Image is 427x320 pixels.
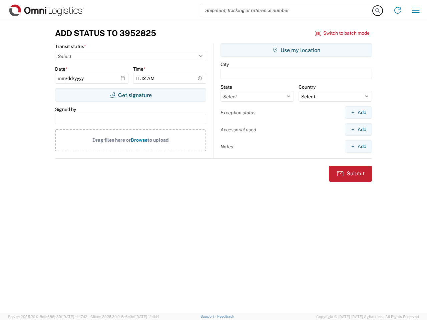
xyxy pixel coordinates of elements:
[8,315,87,319] span: Server: 2025.20.0-5efa686e39f
[221,144,233,150] label: Notes
[221,61,229,67] label: City
[299,84,316,90] label: Country
[221,110,256,116] label: Exception status
[345,123,372,136] button: Add
[133,66,145,72] label: Time
[316,314,419,320] span: Copyright © [DATE]-[DATE] Agistix Inc., All Rights Reserved
[55,28,156,38] h3: Add Status to 3952825
[90,315,159,319] span: Client: 2025.20.0-8c6e0cf
[221,84,232,90] label: State
[345,140,372,153] button: Add
[217,314,234,318] a: Feedback
[135,315,159,319] span: [DATE] 12:11:14
[55,43,86,49] label: Transit status
[345,106,372,119] button: Add
[221,127,256,133] label: Accessorial used
[147,137,169,143] span: to upload
[315,28,370,39] button: Switch to batch mode
[92,137,131,143] span: Drag files here or
[62,315,87,319] span: [DATE] 11:47:12
[55,88,206,102] button: Get signature
[200,314,217,318] a: Support
[200,4,373,17] input: Shipment, tracking or reference number
[131,137,147,143] span: Browse
[55,106,76,112] label: Signed by
[55,66,67,72] label: Date
[329,166,372,182] button: Submit
[221,43,372,57] button: Use my location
